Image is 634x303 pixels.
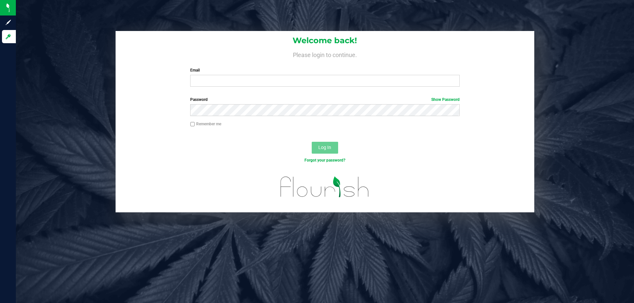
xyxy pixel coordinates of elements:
[304,158,345,163] a: Forgot your password?
[116,36,534,45] h1: Welcome back!
[116,50,534,58] h4: Please login to continue.
[272,170,377,204] img: flourish_logo.svg
[5,19,12,26] inline-svg: Sign up
[190,122,195,127] input: Remember me
[5,33,12,40] inline-svg: Log in
[190,121,221,127] label: Remember me
[312,142,338,154] button: Log In
[318,145,331,150] span: Log In
[190,97,208,102] span: Password
[190,67,459,73] label: Email
[431,97,460,102] a: Show Password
